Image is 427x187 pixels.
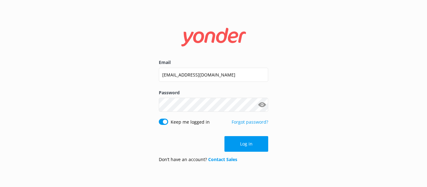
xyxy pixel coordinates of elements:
label: Password [159,89,268,96]
input: user@emailaddress.com [159,68,268,82]
p: Don’t have an account? [159,156,237,163]
button: Log in [224,136,268,152]
label: Keep me logged in [171,119,210,125]
a: Contact Sales [208,156,237,162]
a: Forgot password? [232,119,268,125]
button: Show password [256,99,268,111]
label: Email [159,59,268,66]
